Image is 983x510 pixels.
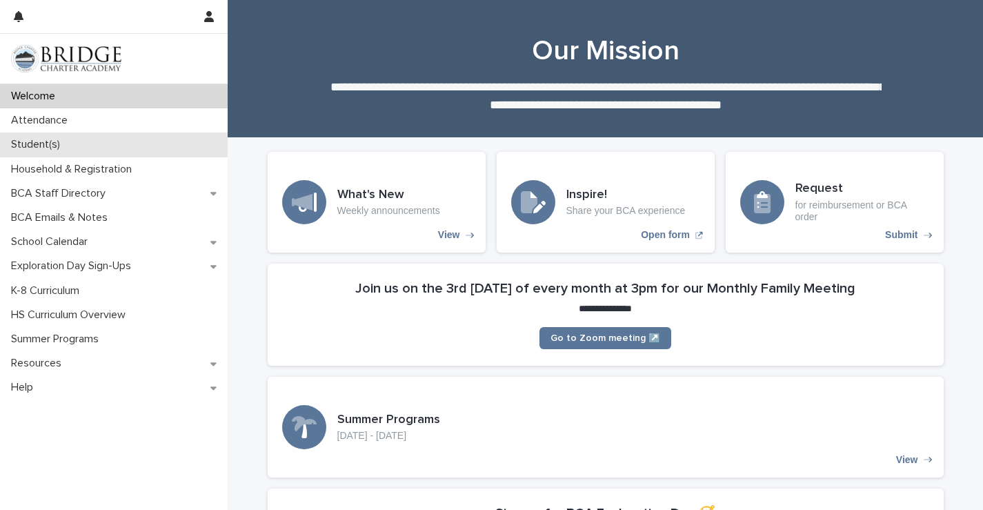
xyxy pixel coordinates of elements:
h3: Request [795,182,929,197]
p: Share your BCA experience [566,205,686,217]
a: Open form [497,152,715,253]
p: School Calendar [6,235,99,248]
a: View [268,152,486,253]
p: Student(s) [6,138,71,151]
a: View [268,377,944,478]
span: Go to Zoom meeting ↗️ [550,333,660,343]
p: Resources [6,357,72,370]
p: K-8 Curriculum [6,284,90,297]
p: View [896,454,918,466]
p: BCA Emails & Notes [6,211,119,224]
a: Go to Zoom meeting ↗️ [539,327,671,349]
p: BCA Staff Directory [6,187,117,200]
p: Open form [641,229,690,241]
p: Attendance [6,114,79,127]
p: Weekly announcements [337,205,440,217]
p: Help [6,381,44,394]
p: HS Curriculum Overview [6,308,137,322]
p: Exploration Day Sign-Ups [6,259,142,273]
a: Submit [726,152,944,253]
h1: Our Mission [268,35,944,68]
p: View [438,229,460,241]
h3: Inspire! [566,188,686,203]
p: [DATE] - [DATE] [337,430,440,442]
h3: What's New [337,188,440,203]
p: Household & Registration [6,163,143,176]
img: V1C1m3IdTEidaUdm9Hs0 [11,45,121,72]
h2: Join us on the 3rd [DATE] of every month at 3pm for our Monthly Family Meeting [355,280,855,297]
p: Summer Programs [6,333,110,346]
p: Welcome [6,90,66,103]
h3: Summer Programs [337,413,440,428]
p: Submit [885,229,917,241]
p: for reimbursement or BCA order [795,199,929,223]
